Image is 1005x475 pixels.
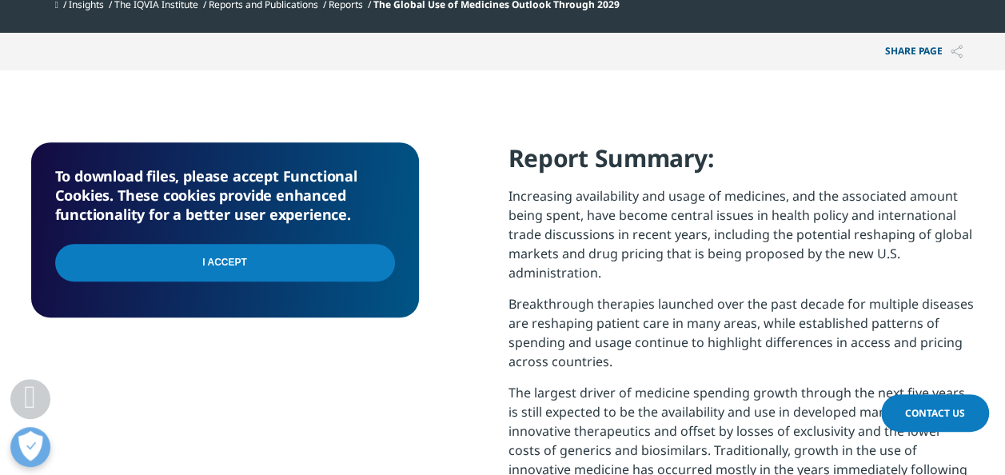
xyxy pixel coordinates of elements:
[873,33,975,70] p: Share PAGE
[881,394,989,432] a: Contact Us
[55,244,395,281] input: I Accept
[508,186,975,294] p: Increasing availability and usage of medicines, and the associated amount being spent, have becom...
[508,142,975,186] h4: Report Summary:
[905,406,965,420] span: Contact Us
[10,427,50,467] button: Abrir preferências
[55,166,395,224] h5: To download files, please accept Functional Cookies. These cookies provide enhanced functionality...
[951,45,963,58] img: Share PAGE
[508,294,975,383] p: Breakthrough therapies launched over the past decade for multiple diseases are reshaping patient ...
[873,33,975,70] button: Share PAGEShare PAGE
